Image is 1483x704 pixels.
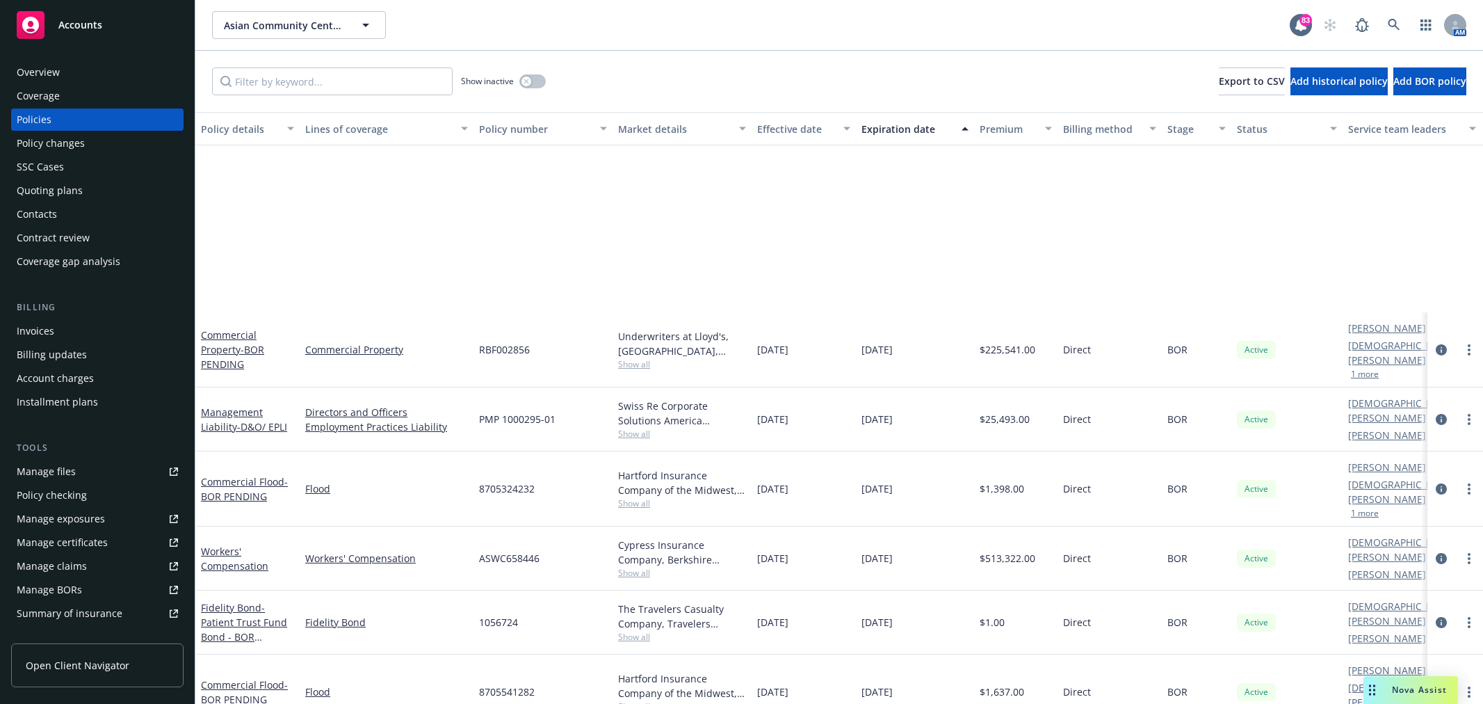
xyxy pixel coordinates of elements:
span: Active [1242,483,1270,495]
span: Active [1242,686,1270,698]
div: Effective date [757,122,835,136]
a: Manage claims [11,555,184,577]
div: Manage exposures [17,508,105,530]
div: Policy AI ingestions [17,626,106,648]
div: Coverage [17,85,60,107]
span: [DATE] [861,412,893,426]
span: - BOR PENDING [201,475,288,503]
a: circleInformation [1433,550,1450,567]
span: BOR [1167,685,1188,699]
a: Manage certificates [11,531,184,554]
a: Contacts [11,203,184,225]
button: Add historical policy [1290,67,1388,95]
a: more [1461,684,1477,701]
a: Policies [11,109,184,131]
a: Commercial Property [305,342,468,357]
button: Service team leaders [1343,112,1482,145]
a: Policy checking [11,484,184,506]
a: Employment Practices Liability [305,419,468,434]
span: Show all [618,567,746,579]
span: BOR [1167,412,1188,426]
span: $1,637.00 [980,685,1024,699]
button: Stage [1162,112,1231,145]
button: Status [1231,112,1343,145]
a: Billing updates [11,344,184,366]
span: $1,398.00 [980,481,1024,496]
a: Workers' Compensation [201,545,268,573]
a: [DEMOGRAPHIC_DATA][PERSON_NAME] [1348,396,1457,425]
div: Billing [11,301,184,314]
span: Asian Community Center of [GEOGRAPHIC_DATA], Inc. [224,18,344,33]
div: Swiss Re Corporate Solutions America Insurance Corporation, [GEOGRAPHIC_DATA] Re [618,399,746,428]
button: Export to CSV [1219,67,1285,95]
div: Policy details [201,122,279,136]
span: Show all [618,497,746,509]
a: Invoices [11,320,184,342]
div: Manage claims [17,555,87,577]
span: PMP 1000295-01 [479,412,556,426]
span: [DATE] [757,685,788,699]
a: [PERSON_NAME] [1348,321,1426,335]
a: Directors and Officers [305,405,468,419]
span: [DATE] [861,342,893,357]
a: Fidelity Bond [201,601,287,658]
div: Policy changes [17,132,85,154]
div: SSC Cases [17,156,64,178]
a: [DEMOGRAPHIC_DATA][PERSON_NAME] [1348,599,1457,628]
span: Direct [1063,551,1091,566]
a: [DEMOGRAPHIC_DATA][PERSON_NAME] [1348,338,1457,367]
span: BOR [1167,342,1188,357]
button: Premium [974,112,1057,145]
span: Export to CSV [1219,74,1285,88]
button: 1 more [1351,509,1379,518]
button: Billing method [1057,112,1162,145]
span: 8705324232 [479,481,535,496]
div: Billing updates [17,344,87,366]
div: Market details [618,122,731,136]
span: Active [1242,616,1270,629]
div: Lines of coverage [305,122,453,136]
span: BOR [1167,481,1188,496]
a: circleInformation [1433,481,1450,497]
span: [DATE] [861,615,893,630]
span: Direct [1063,342,1091,357]
span: Active [1242,552,1270,565]
a: Manage files [11,461,184,483]
span: 8705541282 [479,685,535,699]
span: ASWC658446 [479,551,540,566]
span: BOR [1167,615,1188,630]
a: [PERSON_NAME] [1348,631,1426,646]
span: Add BOR policy [1393,74,1466,88]
div: Manage certificates [17,531,108,554]
span: [DATE] [757,481,788,496]
span: Manage exposures [11,508,184,530]
span: Direct [1063,481,1091,496]
span: Direct [1063,412,1091,426]
a: more [1461,614,1477,631]
a: Manage BORs [11,579,184,601]
a: Summary of insurance [11,602,184,625]
span: [DATE] [757,551,788,566]
input: Filter by keyword... [212,67,453,95]
span: RBF002856 [479,342,530,357]
a: Report a Bug [1348,11,1376,39]
span: Direct [1063,615,1091,630]
span: $25,493.00 [980,412,1030,426]
button: Add BOR policy [1393,67,1466,95]
a: [PERSON_NAME] [1348,428,1426,442]
button: Market details [613,112,752,145]
div: Manage files [17,461,76,483]
div: Summary of insurance [17,602,122,625]
button: 1 more [1351,370,1379,378]
div: Account charges [17,367,94,390]
a: Flood [305,481,468,496]
a: Switch app [1412,11,1440,39]
a: more [1461,481,1477,497]
span: $1.00 [980,615,1005,630]
span: [DATE] [757,342,788,357]
span: [DATE] [757,615,788,630]
div: Hartford Insurance Company of the Midwest, Hartford Insurance Group [618,671,746,701]
div: Policy checking [17,484,87,506]
a: Commercial Flood [201,475,288,503]
div: Policies [17,109,51,131]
